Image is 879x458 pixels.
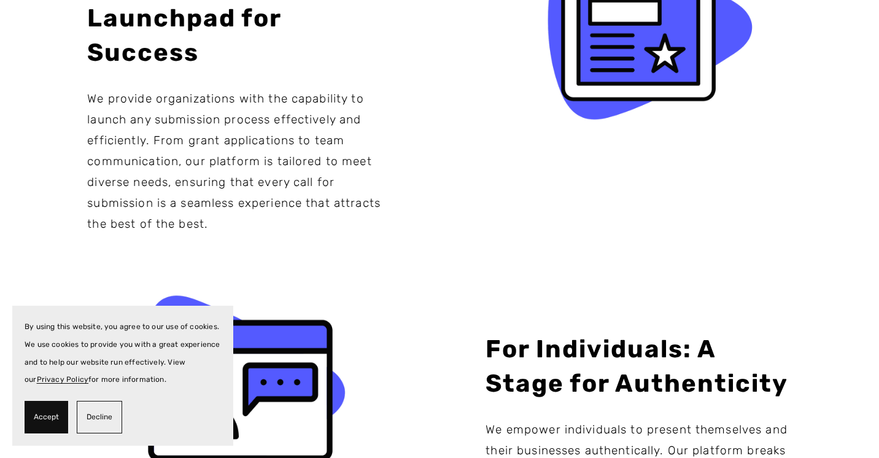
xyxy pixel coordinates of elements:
iframe: Chat Widget [818,399,879,458]
button: Accept [25,401,68,433]
span: Accept [34,408,59,426]
a: Privacy Policy [37,375,89,384]
button: Decline [77,401,122,433]
section: Cookie banner [12,306,233,446]
span: Decline [87,408,112,426]
p: We provide organizations with the capability to launch any submission process effectively and eff... [87,88,393,235]
p: By using this website, you agree to our use of cookies. We use cookies to provide you with a grea... [25,318,221,389]
strong: For Individuals: A Stage for Authenticity [486,335,788,398]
